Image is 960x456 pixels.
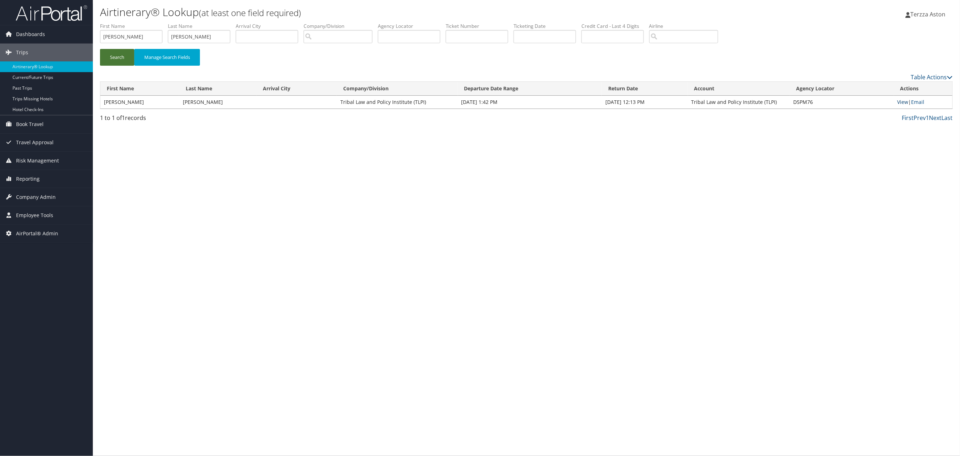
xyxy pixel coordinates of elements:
[337,96,458,109] td: Tribal Law and Policy Institute (TLPI)
[688,82,790,96] th: Account: activate to sort column ascending
[236,22,304,30] label: Arrival City
[942,114,953,122] a: Last
[929,114,942,122] a: Next
[906,4,953,25] a: Terzza Aston
[458,82,602,96] th: Departure Date Range: activate to sort column ascending
[122,114,125,122] span: 1
[100,22,168,30] label: First Name
[16,206,53,224] span: Employee Tools
[894,82,952,96] th: Actions
[926,114,929,122] a: 1
[16,5,87,21] img: airportal-logo.png
[100,82,179,96] th: First Name: activate to sort column ascending
[16,44,28,61] span: Trips
[688,96,790,109] td: Tribal Law and Policy Institute (TLPI)
[100,114,305,126] div: 1 to 1 of records
[458,96,602,109] td: [DATE] 1:42 PM
[602,82,688,96] th: Return Date: activate to sort column ascending
[179,82,257,96] th: Last Name: activate to sort column ascending
[168,22,236,30] label: Last Name
[911,99,925,105] a: Email
[16,188,56,206] span: Company Admin
[257,82,337,96] th: Arrival City: activate to sort column ascending
[16,152,59,170] span: Risk Management
[514,22,581,30] label: Ticketing Date
[894,96,952,109] td: |
[911,10,946,18] span: Terzza Aston
[100,5,669,20] h1: Airtinerary® Lookup
[446,22,514,30] label: Ticket Number
[16,25,45,43] span: Dashboards
[179,96,257,109] td: [PERSON_NAME]
[790,82,894,96] th: Agency Locator: activate to sort column ascending
[16,134,54,151] span: Travel Approval
[790,96,894,109] td: D5PM76
[16,225,58,242] span: AirPortal® Admin
[337,82,458,96] th: Company/Division
[602,96,688,109] td: [DATE] 12:13 PM
[16,170,40,188] span: Reporting
[897,99,909,105] a: View
[649,22,724,30] label: Airline
[902,114,914,122] a: First
[199,7,301,19] small: (at least one field required)
[581,22,649,30] label: Credit Card - Last 4 Digits
[100,49,134,66] button: Search
[304,22,378,30] label: Company/Division
[378,22,446,30] label: Agency Locator
[16,115,44,133] span: Book Travel
[134,49,200,66] button: Manage Search Fields
[911,73,953,81] a: Table Actions
[100,96,179,109] td: [PERSON_NAME]
[914,114,926,122] a: Prev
